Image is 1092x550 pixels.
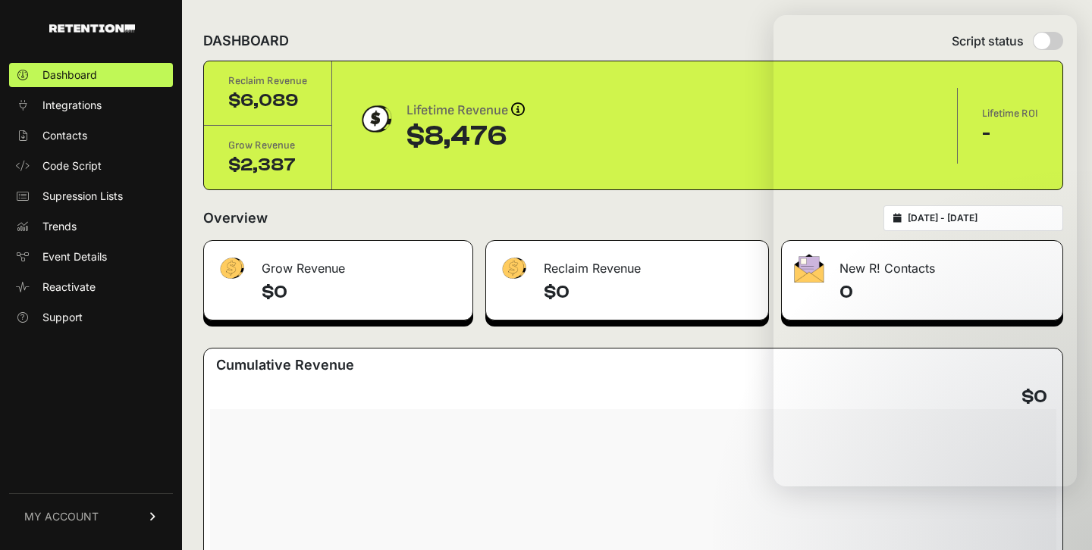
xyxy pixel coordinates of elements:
[228,153,307,177] div: $2,387
[42,189,123,204] span: Supression Lists
[228,89,307,113] div: $6,089
[9,214,173,239] a: Trends
[228,138,307,153] div: Grow Revenue
[406,121,525,152] div: $8,476
[9,93,173,117] a: Integrations
[42,158,102,173] span: Code Script
[9,123,173,148] a: Contacts
[216,254,246,283] img: fa-dollar-13500eef13a19c4ab2b9ed9ad552e47b0d9fc28b02b83b90ba0e00f96d6372e9.png
[216,355,354,376] h3: Cumulative Revenue
[406,100,525,121] div: Lifetime Revenue
[203,30,289,52] h2: DASHBOARD
[9,63,173,87] a: Dashboard
[42,98,102,113] span: Integrations
[204,241,472,286] div: Grow Revenue
[773,15,1077,486] iframe: Intercom live chat
[49,24,135,33] img: Retention.com
[9,154,173,178] a: Code Script
[356,100,394,138] img: dollar-coin-05c43ed7efb7bc0c12610022525b4bbbb207c7efeef5aecc26f025e68dcafac9.png
[9,493,173,539] a: MY ACCOUNT
[42,249,107,264] span: Event Details
[42,67,97,83] span: Dashboard
[228,73,307,89] div: Reclaim Revenue
[9,245,173,269] a: Event Details
[9,305,173,330] a: Support
[262,280,460,305] h4: $0
[203,208,268,229] h2: Overview
[9,184,173,208] a: Supression Lists
[42,128,87,143] span: Contacts
[42,310,83,325] span: Support
[9,275,173,299] a: Reactivate
[486,241,768,286] div: Reclaim Revenue
[42,280,96,295] span: Reactivate
[42,219,77,234] span: Trends
[1040,498,1077,535] iframe: Intercom live chat
[544,280,756,305] h4: $0
[498,254,529,283] img: fa-dollar-13500eef13a19c4ab2b9ed9ad552e47b0d9fc28b02b83b90ba0e00f96d6372e9.png
[24,509,99,524] span: MY ACCOUNT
